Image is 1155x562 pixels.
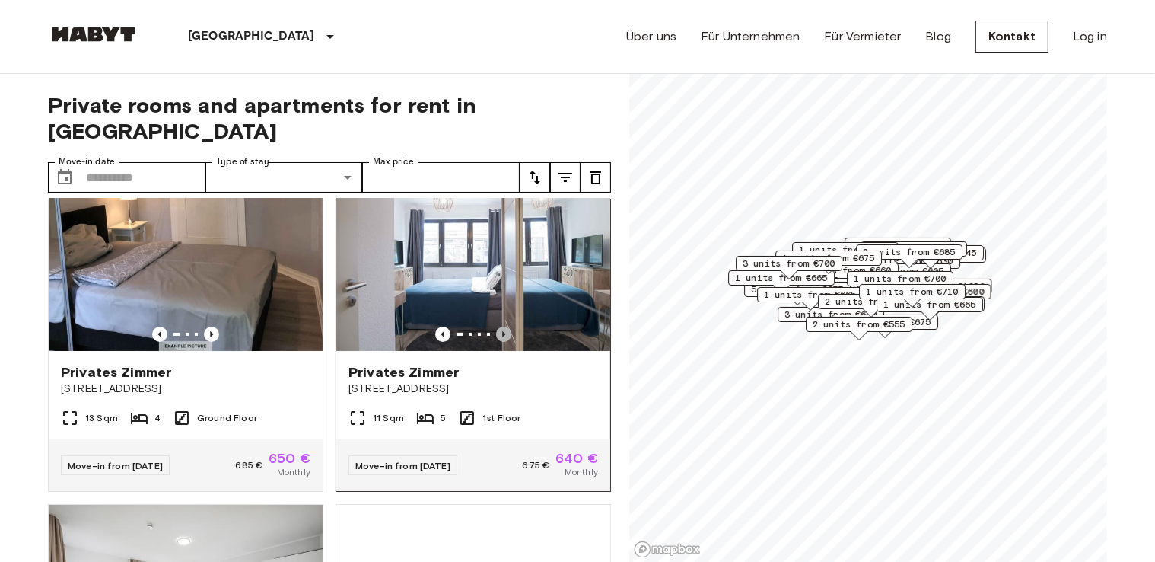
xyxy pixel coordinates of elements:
[634,541,701,558] a: Mapbox logo
[61,363,171,382] span: Privates Zimmer
[728,270,835,294] div: Map marker
[825,295,918,308] span: 2 units from €690
[348,382,598,397] span: [STREET_ADDRESS]
[269,452,310,465] span: 650 €
[863,245,956,259] span: 2 units from €685
[880,284,991,308] div: Map marker
[792,263,899,286] div: Map marker
[85,411,118,425] span: 13 Sqm
[154,411,161,425] span: 4
[782,251,875,265] span: 1 units from €675
[565,465,598,479] span: Monthly
[701,27,800,46] a: Für Unternehmen
[851,238,944,252] span: 1 units from €650
[496,327,511,342] button: Previous image
[235,458,262,472] span: 685 €
[925,27,951,46] a: Blog
[348,363,459,382] span: Privates Zimmer
[48,92,611,144] span: Private rooms and apartments for rent in [GEOGRAPHIC_DATA]
[975,21,1048,53] a: Kontakt
[152,327,167,342] button: Previous image
[204,327,219,342] button: Previous image
[48,168,323,492] a: Marketing picture of unit DE-04-038-001-03HFPrevious imagePrevious imagePrivates Zimmer[STREET_AD...
[48,27,139,42] img: Habyt
[847,271,953,295] div: Map marker
[866,285,959,299] span: 1 units from €710
[373,155,414,168] label: Max price
[197,411,257,425] span: Ground Floor
[867,242,960,256] span: 1 units from €615
[799,243,892,257] span: 1 units from €685
[784,308,877,321] span: 3 units from €600
[59,155,115,168] label: Move-in date
[736,256,842,279] div: Map marker
[880,279,992,302] div: Map marker
[522,458,549,472] span: 675 €
[764,288,857,302] span: 1 units from €665
[778,307,884,330] div: Map marker
[520,162,550,193] button: tune
[336,168,611,492] a: Marketing picture of unit DE-04-042-001-02HFPrevious imagePrevious imagePrivates Zimmer[STREET_AD...
[743,257,835,270] span: 3 units from €700
[482,411,520,425] span: 1st Floor
[818,294,924,318] div: Map marker
[806,317,912,340] div: Map marker
[550,162,581,193] button: tune
[61,382,310,397] span: [STREET_ADDRESS]
[1073,27,1107,46] a: Log in
[824,27,901,46] a: Für Vermieter
[757,287,864,311] div: Map marker
[775,251,882,274] div: Map marker
[216,155,269,168] label: Type of stay
[887,279,985,293] span: 9 units from €1020
[792,242,899,266] div: Map marker
[373,411,404,425] span: 11 Sqm
[838,315,931,329] span: 2 units from €675
[188,27,315,46] p: [GEOGRAPHIC_DATA]
[859,284,966,308] div: Map marker
[799,263,892,277] span: 1 units from €660
[435,327,450,342] button: Previous image
[877,297,983,321] div: Map marker
[886,285,985,299] span: 12 units from €600
[626,27,676,46] a: Über uns
[49,162,80,193] button: Choose date
[355,460,450,471] span: Move-in from [DATE]
[49,168,323,351] img: Marketing picture of unit DE-04-038-001-03HF
[581,162,611,193] button: tune
[845,238,951,261] div: Map marker
[861,241,967,265] div: Map marker
[277,465,310,479] span: Monthly
[854,272,947,286] span: 1 units from €700
[884,246,977,260] span: 2 units from €545
[735,271,828,285] span: 1 units from €665
[68,460,163,471] span: Move-in from [DATE]
[336,168,610,351] img: Marketing picture of unit DE-04-042-001-02HF
[856,244,963,268] div: Map marker
[441,411,446,425] span: 5
[813,318,905,331] span: 2 units from €555
[555,452,598,465] span: 640 €
[883,298,976,311] span: 1 units from €665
